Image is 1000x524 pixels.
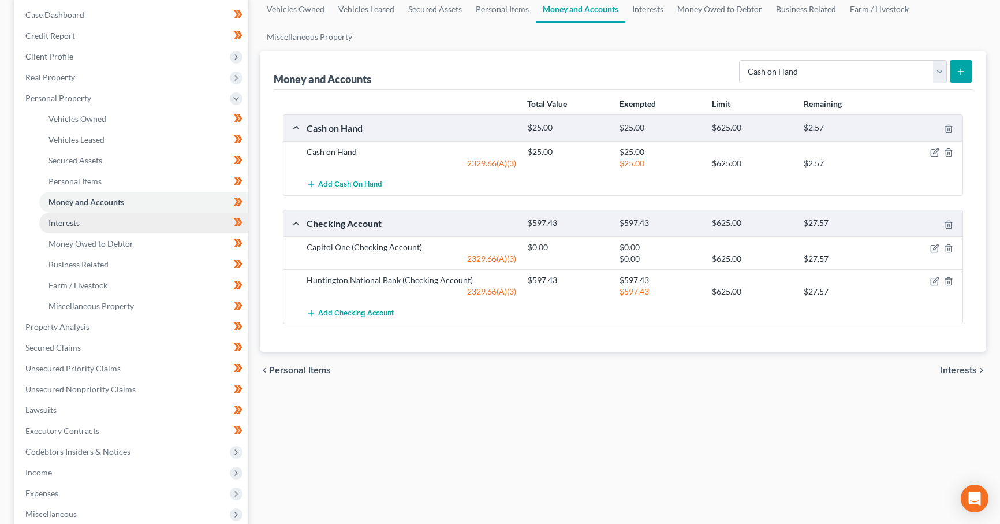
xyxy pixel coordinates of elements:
span: Money and Accounts [48,197,124,207]
button: Add Cash on Hand [307,174,382,195]
span: Add Cash on Hand [318,180,382,189]
div: $0.00 [522,241,614,253]
div: 2329.66(A)(3) [301,286,522,298]
span: Interests [48,218,80,228]
i: chevron_right [977,366,986,375]
a: Case Dashboard [16,5,248,25]
div: $25.00 [522,146,614,158]
div: $25.00 [614,158,706,169]
span: Miscellaneous [25,509,77,519]
span: Codebtors Insiders & Notices [25,447,130,456]
span: Personal Property [25,93,91,103]
a: Executory Contracts [16,421,248,441]
strong: Exempted [620,99,656,109]
span: Secured Assets [48,155,102,165]
div: 2329.66(A)(3) [301,253,522,265]
div: Open Intercom Messenger [961,485,988,512]
div: $25.00 [614,146,706,158]
span: Lawsuits [25,405,57,415]
span: Real Property [25,72,75,82]
span: Property Analysis [25,322,89,332]
div: $625.00 [706,286,798,298]
a: Vehicles Owned [39,109,248,129]
div: $597.43 [614,218,706,229]
i: chevron_left [260,366,269,375]
div: $625.00 [706,218,798,229]
div: $0.00 [614,241,706,253]
div: Huntington National Bank (Checking Account) [301,274,522,286]
div: $0.00 [614,253,706,265]
a: Money Owed to Debtor [39,233,248,254]
a: Secured Assets [39,150,248,171]
span: Vehicles Leased [48,135,105,144]
span: Client Profile [25,51,73,61]
div: $27.57 [798,218,890,229]
span: Business Related [48,259,109,269]
div: Cash on Hand [301,146,522,158]
span: Case Dashboard [25,10,84,20]
a: Interests [39,213,248,233]
button: Add Checking Account [307,302,394,324]
div: $25.00 [522,122,614,133]
div: Checking Account [301,217,522,229]
span: Unsecured Nonpriority Claims [25,384,136,394]
div: $27.57 [798,286,890,298]
span: Miscellaneous Property [48,301,134,311]
span: Farm / Livestock [48,280,107,290]
span: Money Owed to Debtor [48,239,133,248]
div: Money and Accounts [274,72,371,86]
a: Secured Claims [16,337,248,358]
div: 2329.66(A)(3) [301,158,522,169]
span: Executory Contracts [25,426,99,436]
a: Miscellaneous Property [260,23,359,51]
span: Vehicles Owned [48,114,106,124]
a: Vehicles Leased [39,129,248,150]
span: Secured Claims [25,343,81,352]
a: Credit Report [16,25,248,46]
span: Income [25,467,52,477]
div: $625.00 [706,122,798,133]
a: Unsecured Nonpriority Claims [16,379,248,400]
div: $597.43 [522,218,614,229]
a: Money and Accounts [39,192,248,213]
span: Expenses [25,488,58,498]
div: $597.43 [614,286,706,298]
a: Personal Items [39,171,248,192]
div: Cash on Hand [301,122,522,134]
a: Unsecured Priority Claims [16,358,248,379]
span: Credit Report [25,31,75,40]
strong: Limit [712,99,730,109]
span: Personal Items [269,366,331,375]
a: Farm / Livestock [39,275,248,296]
div: $27.57 [798,253,890,265]
div: $625.00 [706,253,798,265]
div: $597.43 [522,274,614,286]
strong: Total Value [527,99,567,109]
span: Add Checking Account [318,309,394,318]
a: Miscellaneous Property [39,296,248,317]
button: chevron_left Personal Items [260,366,331,375]
span: Interests [941,366,977,375]
button: Interests chevron_right [941,366,986,375]
a: Lawsuits [16,400,248,421]
strong: Remaining [804,99,842,109]
div: Capitol One (Checking Account) [301,241,522,253]
a: Business Related [39,254,248,275]
div: $625.00 [706,158,798,169]
span: Unsecured Priority Claims [25,363,121,373]
a: Property Analysis [16,317,248,337]
span: Personal Items [48,176,102,186]
div: $2.57 [798,122,890,133]
div: $25.00 [614,122,706,133]
div: $597.43 [614,274,706,286]
div: $2.57 [798,158,890,169]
